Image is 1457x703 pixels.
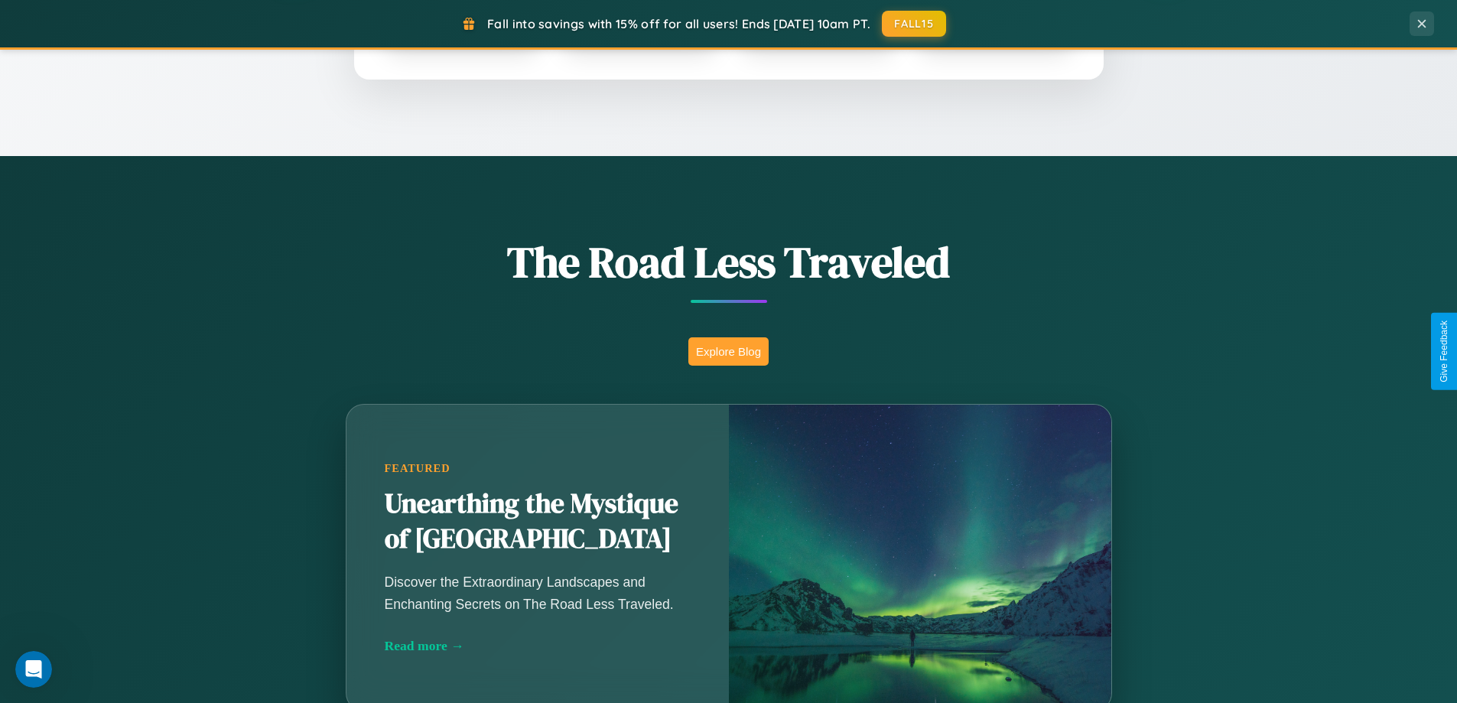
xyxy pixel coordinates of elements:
div: Give Feedback [1439,321,1449,382]
h2: Unearthing the Mystique of [GEOGRAPHIC_DATA] [385,487,691,557]
iframe: Intercom live chat [15,651,52,688]
button: Explore Blog [688,337,769,366]
div: Featured [385,462,691,475]
span: Fall into savings with 15% off for all users! Ends [DATE] 10am PT. [487,16,870,31]
button: FALL15 [882,11,946,37]
div: Read more → [385,638,691,654]
h1: The Road Less Traveled [270,233,1188,291]
p: Discover the Extraordinary Landscapes and Enchanting Secrets on The Road Less Traveled. [385,571,691,614]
